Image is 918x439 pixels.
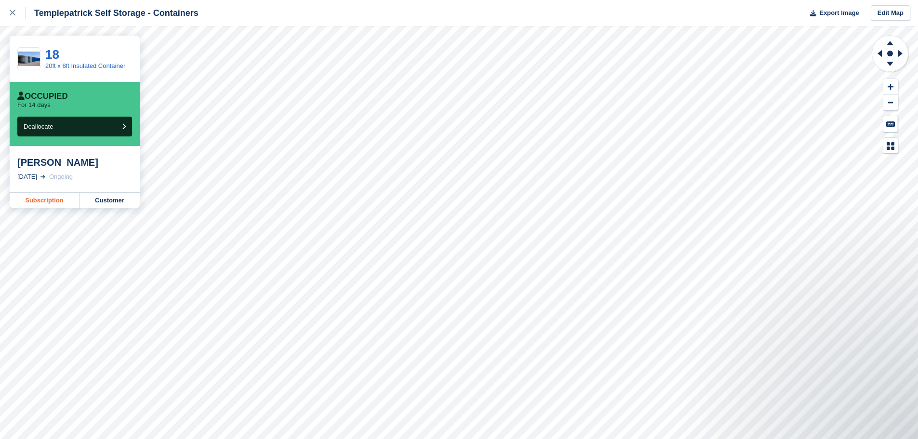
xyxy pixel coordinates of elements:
[883,138,898,154] button: Map Legend
[26,7,199,19] div: Templepatrick Self Storage - Containers
[24,123,53,130] span: Deallocate
[883,95,898,111] button: Zoom Out
[17,172,37,182] div: [DATE]
[17,117,132,136] button: Deallocate
[49,172,73,182] div: Ongoing
[883,116,898,132] button: Keyboard Shortcuts
[819,8,859,18] span: Export Image
[80,193,140,208] a: Customer
[804,5,859,21] button: Export Image
[883,79,898,95] button: Zoom In
[40,175,45,179] img: arrow-right-light-icn-cde0832a797a2874e46488d9cf13f60e5c3a73dbe684e267c42b8395dfbc2abf.svg
[871,5,910,21] a: Edit Map
[45,47,59,62] a: 18
[17,101,51,109] p: For 14 days
[17,157,132,168] div: [PERSON_NAME]
[10,193,80,208] a: Subscription
[18,52,40,67] img: boxxs-row-of-open-units.jpg.png
[17,92,68,101] div: Occupied
[45,62,125,69] a: 20ft x 8ft Insulated Container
